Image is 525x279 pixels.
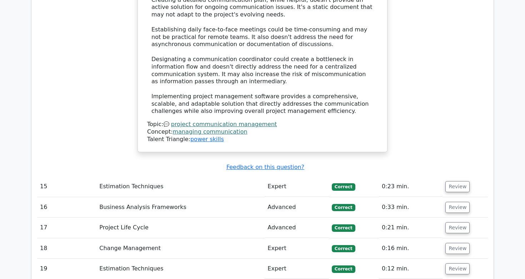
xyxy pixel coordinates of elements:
td: 0:12 min. [379,259,442,279]
span: Correct [332,204,355,211]
button: Review [445,181,470,192]
button: Review [445,243,470,254]
td: Estimation Techniques [96,259,265,279]
td: 0:21 min. [379,218,442,238]
td: Change Management [96,238,265,259]
div: Concept: [147,128,378,136]
td: 17 [37,218,96,238]
td: 0:23 min. [379,176,442,197]
td: 15 [37,176,96,197]
td: Business Analysis Frameworks [96,197,265,218]
td: Project Life Cycle [96,218,265,238]
td: 16 [37,197,96,218]
a: power skills [190,136,224,143]
span: Correct [332,183,355,190]
div: Topic: [147,121,378,128]
a: managing communication [173,128,247,135]
td: 18 [37,238,96,259]
a: Feedback on this question? [226,164,304,170]
td: Expert [265,259,329,279]
td: 19 [37,259,96,279]
td: Expert [265,238,329,259]
div: Talent Triangle: [147,121,378,143]
button: Review [445,222,470,233]
td: Estimation Techniques [96,176,265,197]
span: Correct [332,245,355,252]
span: Correct [332,224,355,231]
span: Correct [332,265,355,273]
td: Expert [265,176,329,197]
td: 0:33 min. [379,197,442,218]
td: Advanced [265,218,329,238]
a: project communication management [171,121,277,128]
td: 0:16 min. [379,238,442,259]
button: Review [445,202,470,213]
button: Review [445,263,470,274]
td: Advanced [265,197,329,218]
